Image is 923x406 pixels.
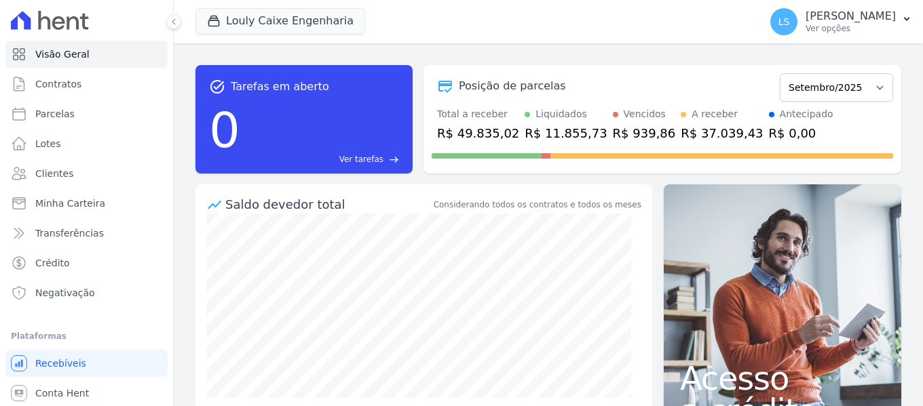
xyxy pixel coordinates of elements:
[437,107,519,121] div: Total a receber
[231,79,329,95] span: Tarefas em aberto
[35,47,90,61] span: Visão Geral
[5,160,168,187] a: Clientes
[434,199,641,211] div: Considerando todos os contratos e todos os meses
[759,3,923,41] button: LS [PERSON_NAME] Ver opções
[5,100,168,127] a: Parcelas
[5,130,168,157] a: Lotes
[5,350,168,377] a: Recebíveis
[778,17,790,26] span: LS
[389,155,399,165] span: east
[195,8,365,34] button: Louly Caixe Engenharia
[613,124,676,142] div: R$ 939,86
[624,107,666,121] div: Vencidos
[35,77,81,91] span: Contratos
[35,197,105,210] span: Minha Carteira
[35,386,89,400] span: Conta Hent
[35,286,95,300] span: Negativação
[35,167,73,180] span: Clientes
[225,195,431,214] div: Saldo devedor total
[5,70,168,98] a: Contratos
[437,124,519,142] div: R$ 49.835,02
[35,256,70,270] span: Crédito
[35,357,86,370] span: Recebíveis
[5,190,168,217] a: Minha Carteira
[5,41,168,68] a: Visão Geral
[246,153,399,165] a: Ver tarefas east
[769,124,833,142] div: R$ 0,00
[459,78,566,94] div: Posição de parcelas
[681,124,763,142] div: R$ 37.039,43
[525,124,607,142] div: R$ 11.855,73
[680,362,885,394] span: Acesso
[5,220,168,247] a: Transferências
[35,226,104,240] span: Transferências
[806,9,896,23] p: [PERSON_NAME]
[806,23,896,34] p: Ver opções
[35,137,61,150] span: Lotes
[35,107,75,121] span: Parcelas
[209,95,240,165] div: 0
[5,279,168,306] a: Negativação
[5,249,168,277] a: Crédito
[535,107,587,121] div: Liquidados
[692,107,738,121] div: A receber
[11,328,162,344] div: Plataformas
[209,79,225,95] span: task_alt
[780,107,833,121] div: Antecipado
[339,153,383,165] span: Ver tarefas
